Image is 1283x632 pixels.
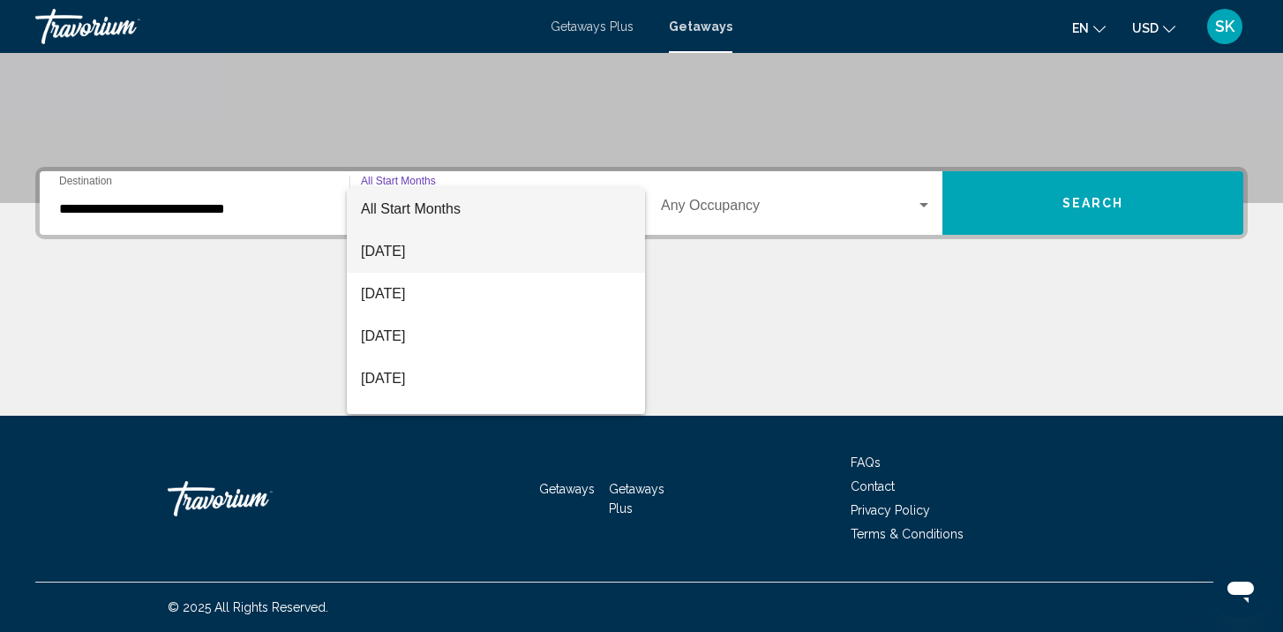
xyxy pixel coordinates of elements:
[361,315,631,357] span: [DATE]
[361,357,631,400] span: [DATE]
[361,400,631,442] span: [DATE]
[1212,561,1269,618] iframe: Button to launch messaging window
[361,230,631,273] span: [DATE]
[361,273,631,315] span: [DATE]
[361,201,461,216] span: All Start Months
